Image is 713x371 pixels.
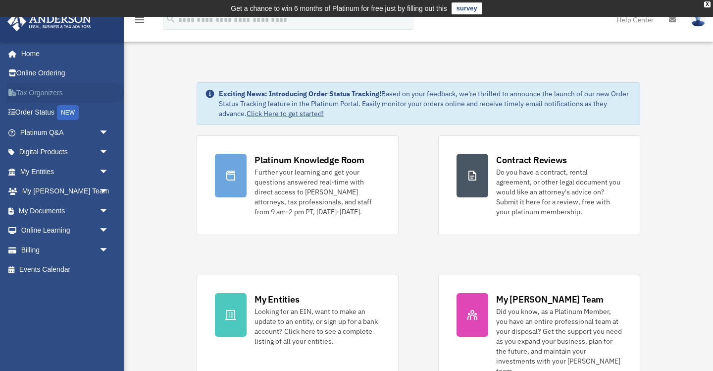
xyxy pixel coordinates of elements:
[99,240,119,260] span: arrow_drop_down
[134,17,146,26] a: menu
[496,154,567,166] div: Contract Reviews
[438,135,640,235] a: Contract Reviews Do you have a contract, rental agreement, or other legal document you would like...
[7,63,124,83] a: Online Ordering
[255,307,380,346] div: Looking for an EIN, want to make an update to an entity, or sign up for a bank account? Click her...
[691,12,706,27] img: User Pic
[7,182,124,201] a: My [PERSON_NAME] Teamarrow_drop_down
[99,201,119,221] span: arrow_drop_down
[197,135,399,235] a: Platinum Knowledge Room Further your learning and get your questions answered real-time with dire...
[7,142,124,162] a: Digital Productsarrow_drop_down
[134,14,146,26] i: menu
[452,2,482,14] a: survey
[704,1,711,7] div: close
[99,123,119,143] span: arrow_drop_down
[7,162,124,182] a: My Entitiesarrow_drop_down
[7,44,119,63] a: Home
[496,293,604,306] div: My [PERSON_NAME] Team
[7,83,124,103] a: Tax Organizers
[7,221,124,241] a: Online Learningarrow_drop_down
[7,240,124,260] a: Billingarrow_drop_down
[99,221,119,241] span: arrow_drop_down
[165,13,176,24] i: search
[219,89,632,119] div: Based on your feedback, we're thrilled to announce the launch of our new Order Status Tracking fe...
[7,260,124,280] a: Events Calendar
[57,105,79,120] div: NEW
[255,154,364,166] div: Platinum Knowledge Room
[99,162,119,182] span: arrow_drop_down
[4,12,94,31] img: Anderson Advisors Platinum Portal
[219,89,381,98] strong: Exciting News: Introducing Order Status Tracking!
[7,123,124,142] a: Platinum Q&Aarrow_drop_down
[496,167,622,217] div: Do you have a contract, rental agreement, or other legal document you would like an attorney's ad...
[7,201,124,221] a: My Documentsarrow_drop_down
[231,2,447,14] div: Get a chance to win 6 months of Platinum for free just by filling out this
[99,182,119,202] span: arrow_drop_down
[7,103,124,123] a: Order StatusNEW
[247,109,324,118] a: Click Here to get started!
[255,167,380,217] div: Further your learning and get your questions answered real-time with direct access to [PERSON_NAM...
[255,293,299,306] div: My Entities
[99,142,119,163] span: arrow_drop_down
